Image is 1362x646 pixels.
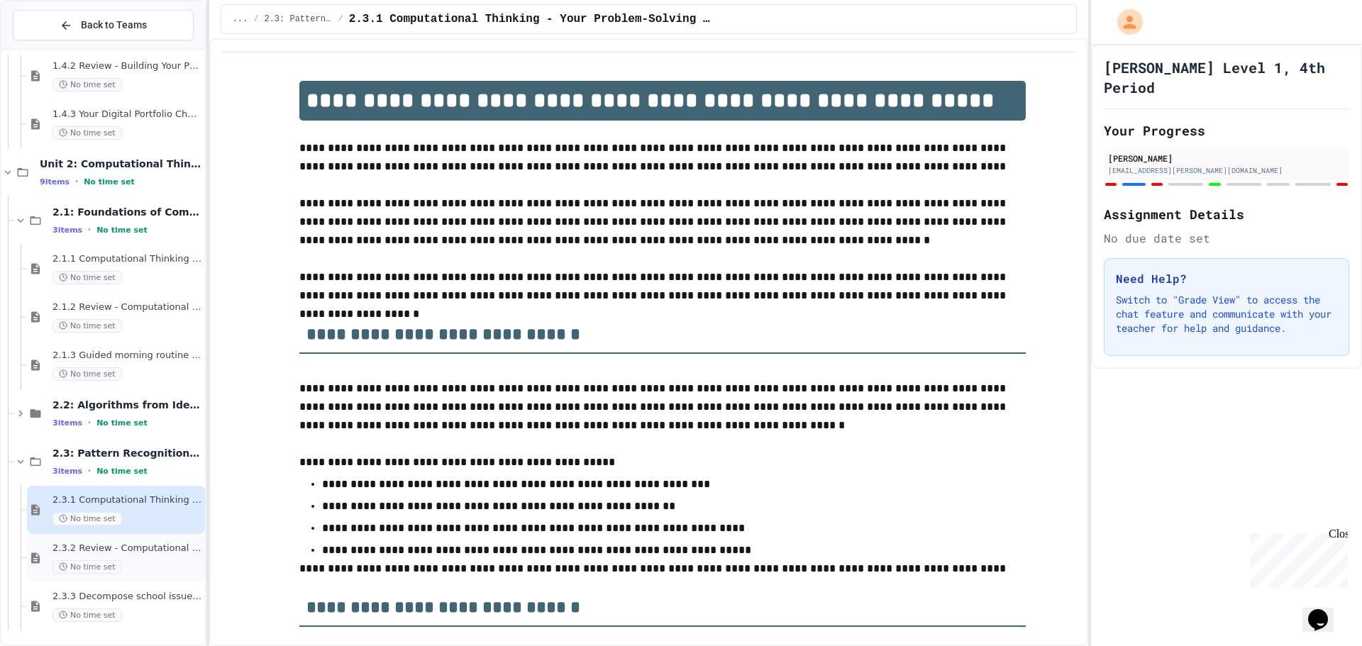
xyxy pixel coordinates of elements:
span: No time set [52,512,122,525]
span: • [88,465,91,477]
div: My Account [1102,6,1146,38]
span: 9 items [40,177,70,186]
span: ... [233,13,248,25]
span: No time set [84,177,135,186]
div: No due date set [1104,230,1349,247]
span: 1.4.2 Review - Building Your Professional Online Presence [52,60,202,72]
span: • [88,417,91,428]
span: 2.1: Foundations of Computational Thinking [52,206,202,218]
span: 2.2: Algorithms from Idea to Flowchart [52,399,202,411]
div: [EMAIL_ADDRESS][PERSON_NAME][DOMAIN_NAME] [1108,165,1345,176]
span: Unit 2: Computational Thinking & Problem-Solving [40,157,202,170]
span: No time set [52,560,122,574]
span: No time set [52,367,122,381]
span: 3 items [52,418,82,428]
iframe: chat widget [1302,589,1348,632]
span: 2.1.2 Review - Computational Thinking and Problem Solving [52,301,202,313]
span: No time set [52,126,122,140]
span: No time set [96,418,148,428]
span: 2.3.1 Computational Thinking - Your Problem-Solving Toolkit [52,494,202,506]
span: • [75,176,78,187]
span: 3 items [52,467,82,476]
span: / [253,13,258,25]
div: Chat with us now!Close [6,6,98,90]
span: 2.3.3 Decompose school issue using CT [52,591,202,603]
span: 1.4.3 Your Digital Portfolio Challenge [52,108,202,121]
span: No time set [52,319,122,333]
span: No time set [52,608,122,622]
h1: [PERSON_NAME] Level 1, 4th Period [1104,57,1349,97]
button: Back to Teams [13,10,194,40]
span: 2.3.2 Review - Computational Thinking - Your Problem-Solving Toolkit [52,542,202,555]
span: 2.3: Pattern Recognition & Decomposition [264,13,332,25]
h2: Assignment Details [1104,204,1349,224]
span: No time set [96,467,148,476]
span: 2.3.1 Computational Thinking - Your Problem-Solving Toolkit [349,11,712,28]
span: Back to Teams [81,18,147,33]
span: No time set [96,225,148,235]
iframe: chat widget [1244,528,1348,588]
p: Switch to "Grade View" to access the chat feature and communicate with your teacher for help and ... [1116,293,1337,335]
span: 3 items [52,225,82,235]
span: No time set [52,271,122,284]
span: • [88,224,91,235]
span: 2.1.1 Computational Thinking and Problem Solving [52,253,202,265]
span: / [338,13,343,25]
span: 2.1.3 Guided morning routine flowchart [52,350,202,362]
h3: Need Help? [1116,270,1337,287]
span: 2.3: Pattern Recognition & Decomposition [52,447,202,460]
h2: Your Progress [1104,121,1349,140]
span: No time set [52,78,122,91]
div: [PERSON_NAME] [1108,152,1345,165]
